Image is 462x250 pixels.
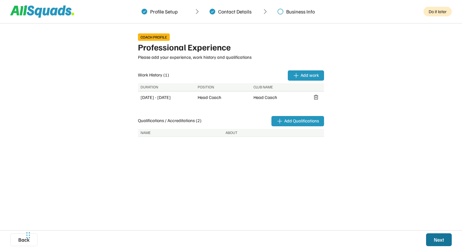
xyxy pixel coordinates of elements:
div: Please add your experience, work history and qualifications [138,54,324,60]
div: ABOUT [226,130,237,136]
div: COACH PROFILE [138,33,170,41]
div: CLUB NAME [253,84,273,90]
div: Business Info [286,8,315,15]
span: Add work [301,73,319,78]
div: Head Coach [253,94,277,100]
div: Work History (1) [138,72,169,78]
button: Next [426,233,452,246]
div: POSITION [198,84,214,90]
div: [DATE] - [DATE] [141,94,171,100]
div: Professional Experience [138,42,324,53]
div: Do it later [424,7,452,16]
div: NAME [141,130,151,136]
div: Contact Details [218,8,252,15]
span: Add Qualifications [284,118,319,123]
div: Profile Setup [150,8,178,15]
div: Head Coach [198,94,221,100]
button: Add Qualifications [271,116,324,126]
div: DURATION [141,84,158,90]
div: Qualifications / Accreditations (2) [138,118,201,123]
button: Add work [288,70,324,81]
